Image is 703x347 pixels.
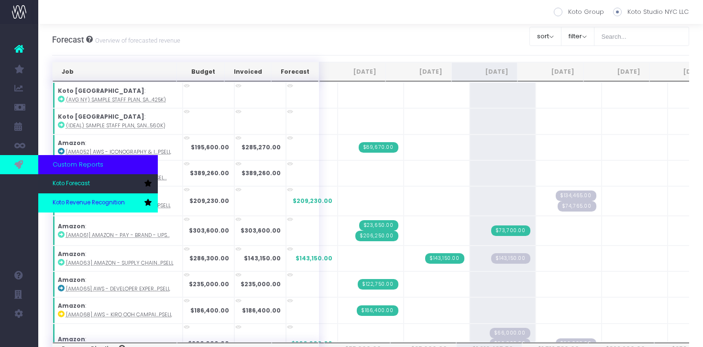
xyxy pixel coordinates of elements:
[53,108,183,134] td: :
[53,216,183,246] td: :
[38,193,158,213] a: Koto Revenue Recognition
[293,197,332,205] span: $209,230.00
[93,35,180,45] small: Overview of forecasted revenue
[359,220,398,231] span: Streamtime Invoice: 314 – [AMA061] Amazon - Pay - Brand - Upsell
[385,62,451,81] th: Aug 25: activate to sort column ascending
[357,305,398,316] span: Streamtime Invoice: 323 – [AMA068] AWS - OOH Campaign - Campaign - Upsell
[58,302,85,310] strong: Amazon
[58,222,85,230] strong: Amazon
[58,139,85,147] strong: Amazon
[66,96,166,103] abbr: (Avg NY) Sample Staff Plan, sans ECD ($425K)
[558,201,596,212] span: Streamtime Draft Invoice: null – [AMA055] AWS Iconography & Illustration Phase 2 - 2
[191,143,229,151] strong: $195,600.00
[490,328,530,338] span: Streamtime Draft Invoice: null – [AMA071] Amazon - Together - Brand - Upsell
[491,225,530,236] span: Streamtime Invoice: 334 – [AMA061] Amazon - Pay - Brand - Upsell
[583,62,649,81] th: Nov 25: activate to sort column ascending
[242,143,281,151] strong: $285,270.00
[224,62,271,81] th: Invoiced
[242,169,281,177] strong: $389,260.00
[66,259,174,267] abbr: [AMA063] Amazon - Supply Chain Services - Brand - Upsell
[491,253,530,264] span: Streamtime Draft Invoice: null – [AMA063] Amazon - Supply Chain Services - Brand - Upsell - 1
[319,62,385,81] th: Jul 25: activate to sort column ascending
[53,199,125,207] span: Koto Revenue Recognition
[561,27,594,46] button: filter
[53,246,183,271] td: :
[66,122,165,129] abbr: (Ideal) Sample Staff Plan, sans ECD ($560K)
[189,254,229,262] strong: $286,300.00
[66,311,172,318] abbr: [AMA068] AWS - Kiro OOH Campaign - Campaign - Upsell
[190,169,229,177] strong: $389,260.00
[58,250,85,258] strong: Amazon
[241,226,281,235] strong: $303,600.00
[355,231,398,241] span: Streamtime Invoice: 313 – [AMA061] Amazon - Pay - Brand - Upsell
[53,297,183,323] td: :
[189,280,229,288] strong: $235,000.00
[53,179,90,188] span: Koto Forecast
[358,279,398,290] span: Streamtime Invoice: 318 – [AMA065] Amazon - Developer Experience Graphics - Brand - Upsell - 2
[58,276,85,284] strong: Amazon
[66,148,171,156] abbr: [AMA052] AWS - Iconography & Illustration - Brand - Upsell
[12,328,26,342] img: images/default_profile_image.png
[58,335,85,343] strong: Amazon
[271,62,319,81] th: Forecast
[176,62,224,81] th: Budget
[53,271,183,297] td: :
[189,197,229,205] strong: $209,230.00
[556,190,596,201] span: Streamtime Draft Invoice: null – [AMA055] AWS Iconography & Illustration Phase 2 - 1
[38,174,158,193] a: Koto Forecast
[296,254,332,263] span: $143,150.00
[554,7,604,17] label: Koto Group
[189,226,229,235] strong: $303,600.00
[58,87,144,95] strong: Koto [GEOGRAPHIC_DATA]
[241,280,281,288] strong: $235,000.00
[53,134,183,160] td: :
[53,160,103,169] span: Custom Reports
[359,142,398,153] span: Streamtime Invoice: 309 – [AMA052] AWS Iconography & Illustration
[52,35,84,45] span: Forecast
[242,306,281,314] strong: $186,400.00
[66,285,170,292] abbr: [AMA065] AWS - Developer Experience Graphics - Brand - Upsell
[517,62,583,81] th: Oct 25: activate to sort column ascending
[190,306,229,314] strong: $186,400.00
[53,82,183,108] td: :
[66,232,170,239] abbr: [AMA061] Amazon - Pay - Brand - Upsell
[529,27,561,46] button: sort
[425,253,464,264] span: Streamtime Invoice: 322 – [AMA063] Amazon - Supply Chain Services - Brand - Upsell - 1
[451,62,517,81] th: Sep 25: activate to sort column ascending
[594,27,690,46] input: Search...
[53,62,177,81] th: Job: activate to sort column ascending
[58,112,144,121] strong: Koto [GEOGRAPHIC_DATA]
[613,7,689,17] label: Koto Studio NYC LLC
[244,254,281,262] strong: $143,150.00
